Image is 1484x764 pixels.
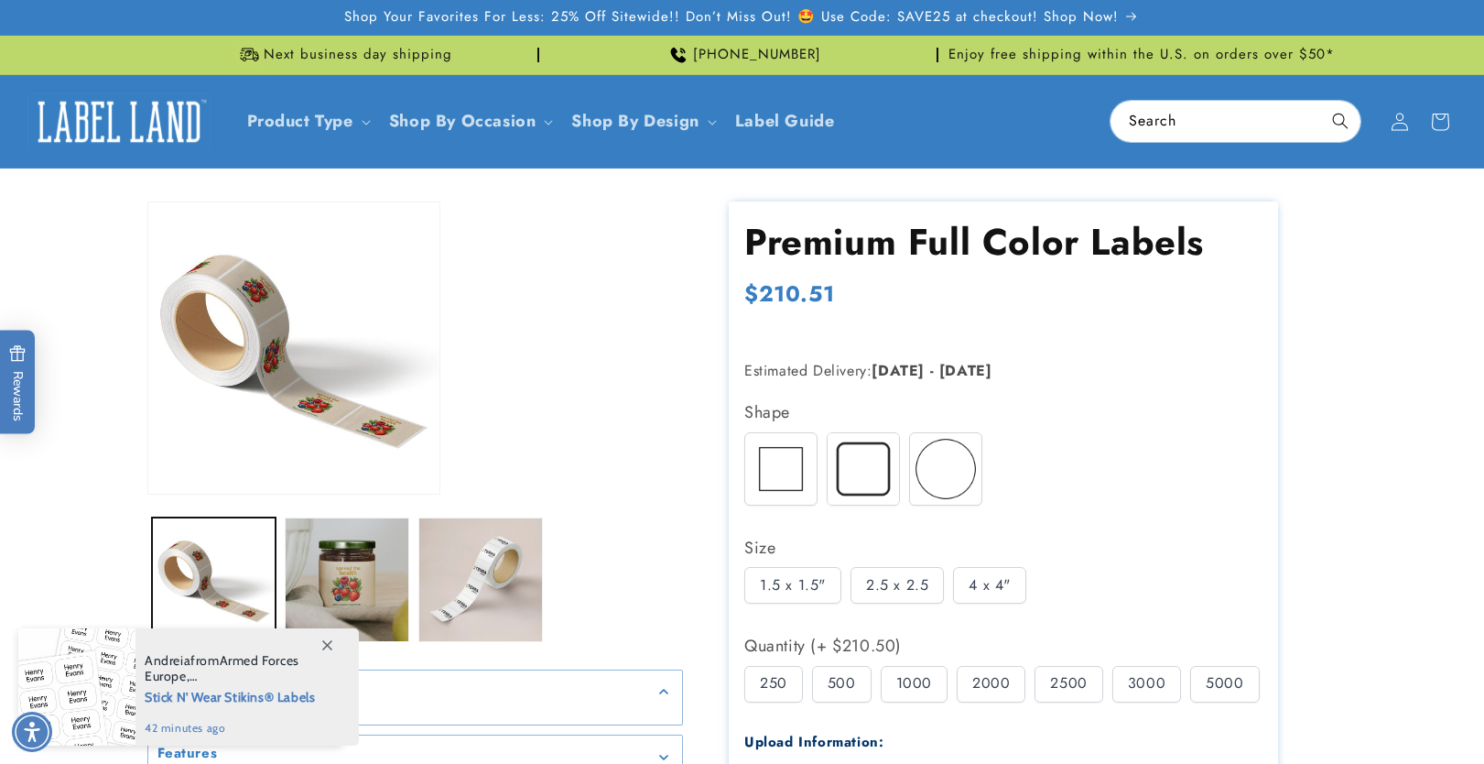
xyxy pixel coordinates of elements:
[560,100,723,143] summary: Shop By Design
[418,518,543,642] button: Load image 3 in gallery view
[744,533,1262,562] div: Size
[389,111,536,132] span: Shop By Occasion
[957,666,1025,703] div: 2000
[344,8,1119,27] span: Shop Your Favorites For Less: 25% Off Sitewide!! Don’t Miss Out! 🤩 Use Code: SAVE25 at checkout! ...
[285,518,409,642] button: Load image 2 in gallery view
[9,345,27,421] span: Rewards
[744,358,1202,385] p: Estimated Delivery:
[881,666,948,703] div: 1000
[744,666,803,703] div: 250
[1320,101,1360,141] button: Search
[850,567,944,604] div: 2.5 x 2.5
[145,652,299,684] span: Armed Forces Europe
[236,100,378,143] summary: Product Type
[939,360,992,381] strong: [DATE]
[872,360,925,381] strong: [DATE]
[145,653,340,684] span: from , purchased
[744,631,1262,660] div: Quantity
[145,684,340,707] span: Stick N' Wear Stikins® Labels
[744,567,841,604] div: 1.5 x 1.5"
[744,218,1262,266] h1: Premium Full Color Labels
[145,652,190,669] span: Andreia
[27,93,211,150] img: Label Land
[930,360,935,381] strong: -
[1190,666,1259,703] div: 5000
[1112,666,1181,703] div: 3000
[145,720,340,737] span: 42 minutes ago
[693,46,821,64] span: [PHONE_NUMBER]
[744,398,1262,427] div: Shape
[946,36,1338,74] div: Announcement
[157,745,218,763] h2: Features
[744,279,834,308] span: $210.51
[724,100,846,143] a: Label Guide
[735,111,835,132] span: Label Guide
[744,732,883,752] label: Upload Information:
[264,46,452,64] span: Next business day shipping
[378,100,561,143] summary: Shop By Occasion
[910,433,981,505] img: Circle
[745,433,817,505] img: Square cut
[953,567,1026,604] div: 4 x 4"
[145,683,278,700] span: [GEOGRAPHIC_DATA]
[12,712,52,752] div: Accessibility Menu
[21,86,218,157] a: Label Land
[152,518,276,642] button: Load image 1 in gallery view
[147,36,539,74] div: Announcement
[806,631,902,660] span: (+ $210.50)
[247,109,353,133] a: Product Type
[148,671,682,712] summary: Description
[1034,666,1102,703] div: 2500
[812,666,872,703] div: 500
[571,109,699,133] a: Shop By Design
[948,46,1335,64] span: Enjoy free shipping within the U.S. on orders over $50*
[828,433,899,505] img: Round corner cut
[547,36,938,74] div: Announcement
